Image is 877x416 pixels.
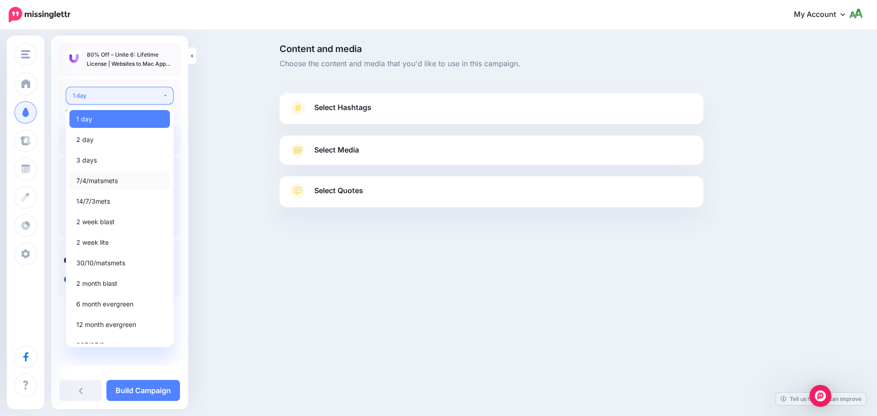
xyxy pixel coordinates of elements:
span: 2 day [76,134,94,145]
button: 1 day [66,87,174,105]
span: 14/7/3mets [76,196,110,207]
span: 7/4/matsmets [76,175,118,186]
a: Tell us how we can improve [776,393,866,405]
img: Missinglettr [9,7,70,22]
span: Select Media [314,144,359,156]
span: 30/10/matsmets [76,258,125,269]
span: 365/25/3mats [76,340,119,351]
span: Choose the content and media that you'd like to use in this campaign. [280,58,703,70]
img: 348ee3f10ddeb4394f55100826921a31_thumb.jpg [66,50,82,67]
span: 2 week blast [76,216,115,227]
img: menu.png [21,50,30,58]
span: Select Hashtags [314,101,371,114]
a: My Account [785,4,863,26]
span: Select Quotes [314,184,363,197]
span: 6 month evergreen [76,299,133,310]
span: 2 week lite [76,237,109,248]
a: Select Quotes [289,184,694,207]
span: 3 days [76,155,97,166]
span: 2 month blast [76,278,117,289]
span: 1 day [76,114,92,125]
div: Open Intercom Messenger [809,385,831,407]
p: 80% Off – Unite 6: Lifetime License | Websites to Mac App Builder – for Mac [87,50,174,68]
a: Select Media [289,143,694,158]
span: Content and media [280,44,703,53]
a: Select Hashtags [289,100,694,124]
div: 1 day [73,90,163,101]
span: 12 month evergreen [76,319,136,330]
